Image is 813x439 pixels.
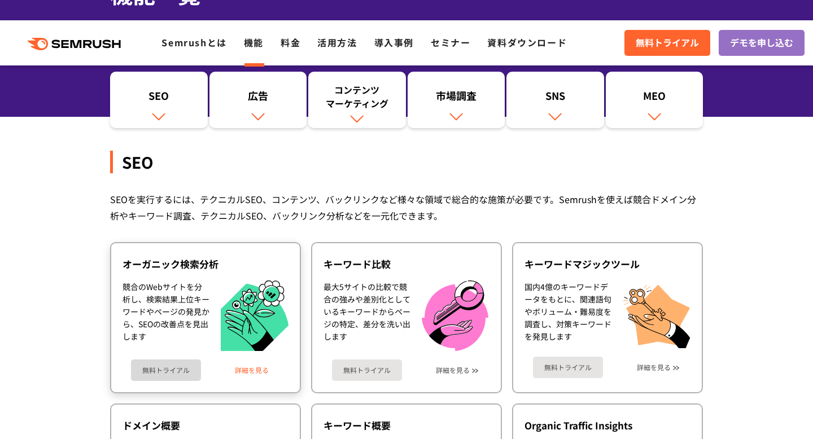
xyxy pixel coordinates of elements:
[413,89,500,108] div: 市場調査
[51,68,94,75] div: ドメイン概要
[110,191,703,224] div: SEOを実行するには、テクニカルSEO、コンテンツ、バックリンクなど様々な領域で総合的な施策が必要です。Semrushを使えば競合ドメイン分析やキーワード調査、テクニカルSEO、バックリンク分析...
[487,36,567,49] a: 資料ダウンロード
[221,280,289,351] img: オーガニック検索分析
[374,36,414,49] a: 導入事例
[314,83,400,110] div: コンテンツ マーケティング
[119,67,128,76] img: tab_keywords_by_traffic_grey.svg
[624,30,710,56] a: 無料トライアル
[317,36,357,49] a: 活用方法
[524,419,690,432] div: Organic Traffic Insights
[436,366,470,374] a: 詳細を見る
[332,359,402,381] a: 無料トライアル
[18,29,27,39] img: website_grey.svg
[18,18,27,27] img: logo_orange.svg
[215,89,301,108] div: 広告
[32,18,55,27] div: v 4.0.25
[611,89,698,108] div: MEO
[431,36,470,49] a: セミナー
[116,89,202,108] div: SEO
[730,36,793,50] span: デモを申し込む
[623,280,690,348] img: キーワードマジックツール
[408,72,505,128] a: 市場調査
[161,36,226,49] a: Semrushとは
[244,36,264,49] a: 機能
[512,89,598,108] div: SNS
[637,363,671,371] a: 詳細を見る
[29,29,130,39] div: ドメイン: [DOMAIN_NAME]
[131,68,182,75] div: キーワード流入
[324,280,410,351] div: 最大5サイトの比較で競合の強みや差別化としているキーワードからページの特定、差分を洗い出します
[524,280,611,348] div: 国内4億のキーワードデータをもとに、関連語句やボリューム・難易度を調査し、対策キーワードを発見します
[324,257,489,271] div: キーワード比較
[281,36,300,49] a: 料金
[131,359,201,381] a: 無料トライアル
[123,419,289,432] div: ドメイン概要
[38,67,47,76] img: tab_domain_overview_orange.svg
[123,280,209,351] div: 競合のWebサイトを分析し、検索結果上位キーワードやページの発見から、SEOの改善点を見出します
[308,72,406,128] a: コンテンツマーケティング
[110,72,208,128] a: SEO
[636,36,699,50] span: 無料トライアル
[506,72,604,128] a: SNS
[324,419,489,432] div: キーワード概要
[719,30,805,56] a: デモを申し込む
[524,257,690,271] div: キーワードマジックツール
[110,151,703,173] div: SEO
[209,72,307,128] a: 広告
[606,72,703,128] a: MEO
[422,280,488,351] img: キーワード比較
[123,257,289,271] div: オーガニック検索分析
[235,366,269,374] a: 詳細を見る
[533,357,603,378] a: 無料トライアル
